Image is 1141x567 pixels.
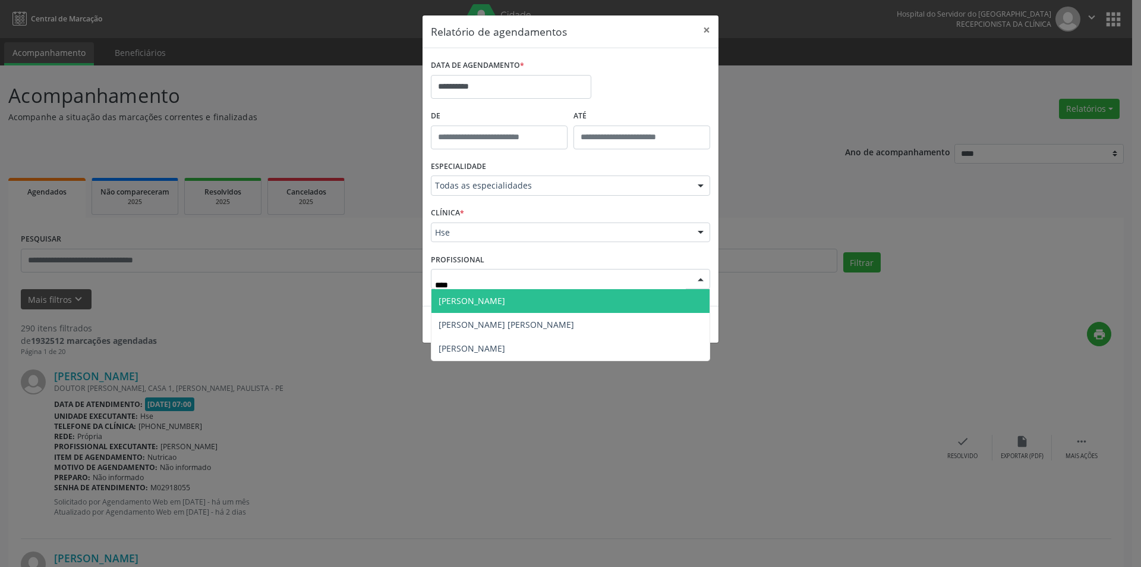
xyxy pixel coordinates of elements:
span: [PERSON_NAME] [PERSON_NAME] [439,319,574,330]
span: Todas as especialidades [435,180,686,192]
label: PROFISSIONAL [431,250,484,269]
span: [PERSON_NAME] [439,343,505,354]
label: DATA DE AGENDAMENTO [431,57,524,75]
button: Close [695,15,718,45]
label: ATÉ [573,107,710,126]
label: CLÍNICA [431,204,464,223]
span: [PERSON_NAME] [439,295,505,306]
h5: Relatório de agendamentos [431,24,567,39]
span: Hse [435,227,686,239]
label: ESPECIALIDADE [431,158,486,176]
label: De [431,107,568,126]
